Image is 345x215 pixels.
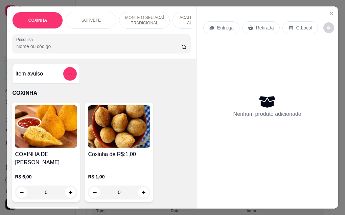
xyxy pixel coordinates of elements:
[233,110,301,118] p: Nenhum produto adicionado
[12,89,190,97] p: COXINHA
[138,187,149,198] button: increase-product-quantity
[15,70,43,78] h4: Item avulso
[15,105,77,148] img: product-image
[16,37,35,42] label: Pesquisa
[16,43,181,50] input: Pesquisa
[89,187,100,198] button: decrease-product-quantity
[15,173,77,180] p: R$ 6,00
[88,150,150,158] h4: Coxinha de R$:1,00
[88,173,150,180] p: R$ 1,00
[178,15,217,26] p: AÇAI PREMIUM OU AÇAI ZERO
[88,105,150,148] img: product-image
[323,22,334,33] button: decrease-product-quantity
[296,24,312,31] p: C.Local
[15,150,77,167] h4: COXINHA DE [PERSON_NAME]
[217,24,234,31] p: Entrega
[326,8,337,19] button: Close
[256,24,274,31] p: Retirada
[28,18,47,23] p: COXINHA
[125,15,164,26] p: MONTE O SEU AÇAÍ TRADICIONAL
[82,18,101,23] p: SORVETE
[63,67,77,81] button: add-separate-item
